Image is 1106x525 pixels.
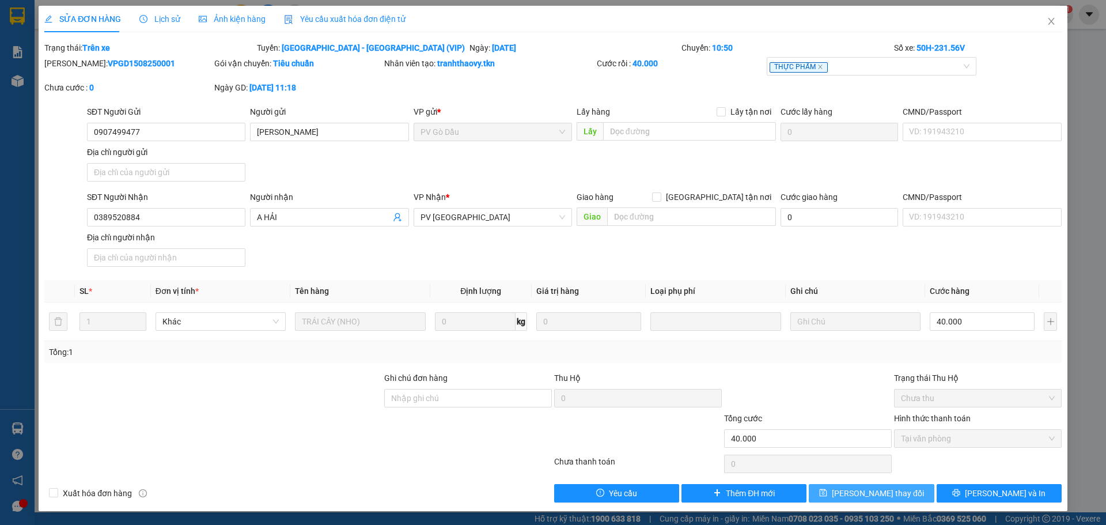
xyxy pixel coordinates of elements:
[108,43,482,57] li: Hotline: 1900 8153
[492,43,516,52] b: [DATE]
[282,43,465,52] b: [GEOGRAPHIC_DATA] - [GEOGRAPHIC_DATA] (VIP)
[89,83,94,92] b: 0
[713,489,721,498] span: plus
[786,280,925,303] th: Ghi chú
[903,105,1061,118] div: CMND/Passport
[87,248,245,267] input: Địa chỉ của người nhận
[162,313,279,330] span: Khác
[421,209,565,226] span: PV Hòa Thành
[14,84,129,103] b: GỬI : PV Gò Dầu
[250,105,408,118] div: Người gửi
[82,43,110,52] b: Trên xe
[44,81,212,94] div: Chưa cước :
[273,59,314,68] b: Tiêu chuẩn
[646,280,785,303] th: Loại phụ phí
[249,83,296,92] b: [DATE] 11:18
[726,487,775,500] span: Thêm ĐH mới
[832,487,924,500] span: [PERSON_NAME] thay đổi
[781,208,898,226] input: Cước giao hàng
[819,489,827,498] span: save
[87,105,245,118] div: SĐT Người Gửi
[49,346,427,358] div: Tổng: 1
[577,122,603,141] span: Lấy
[726,105,776,118] span: Lấy tận nơi
[58,487,137,500] span: Xuất hóa đơn hàng
[108,28,482,43] li: [STREET_ADDRESS][PERSON_NAME]. [GEOGRAPHIC_DATA], Tỉnh [GEOGRAPHIC_DATA]
[43,41,256,54] div: Trạng thái:
[87,163,245,182] input: Địa chỉ của người gửi
[770,62,828,73] span: THỰC PHẨM
[1047,17,1056,26] span: close
[199,15,207,23] span: picture
[681,484,806,503] button: plusThêm ĐH mới
[250,191,408,203] div: Người nhận
[79,286,89,296] span: SL
[661,191,776,203] span: [GEOGRAPHIC_DATA] tận nơi
[712,43,733,52] b: 10:50
[87,191,245,203] div: SĐT Người Nhận
[44,57,212,70] div: [PERSON_NAME]:
[680,41,893,54] div: Chuyến:
[937,484,1062,503] button: printer[PERSON_NAME] và In
[553,455,723,475] div: Chưa thanh toán
[384,373,448,383] label: Ghi chú đơn hàng
[437,59,495,68] b: tranhthaovy.tkn
[460,286,501,296] span: Định lượng
[952,489,960,498] span: printer
[901,430,1055,447] span: Tại văn phòng
[49,312,67,331] button: delete
[894,414,971,423] label: Hình thức thanh toán
[901,390,1055,407] span: Chưa thu
[965,487,1046,500] span: [PERSON_NAME] và In
[596,489,604,498] span: exclamation-circle
[536,286,579,296] span: Giá trị hàng
[1044,312,1056,331] button: plus
[894,372,1062,384] div: Trạng thái Thu Hộ
[87,231,245,244] div: Địa chỉ người nhận
[781,192,838,202] label: Cước giao hàng
[577,192,613,202] span: Giao hàng
[603,122,776,141] input: Dọc đường
[724,414,762,423] span: Tổng cước
[536,312,641,331] input: 0
[607,207,776,226] input: Dọc đường
[139,15,147,23] span: clock-circle
[295,286,329,296] span: Tên hàng
[284,15,293,24] img: icon
[893,41,1063,54] div: Số xe:
[809,484,934,503] button: save[PERSON_NAME] thay đổi
[468,41,681,54] div: Ngày:
[414,105,572,118] div: VP gửi
[44,15,52,23] span: edit
[139,489,147,497] span: info-circle
[199,14,266,24] span: Ảnh kiện hàng
[156,286,199,296] span: Đơn vị tính
[421,123,565,141] span: PV Gò Dầu
[44,14,121,24] span: SỬA ĐƠN HÀNG
[108,59,175,68] b: VPGD1508250001
[817,64,823,70] span: close
[609,487,637,500] span: Yêu cầu
[384,389,552,407] input: Ghi chú đơn hàng
[414,192,446,202] span: VP Nhận
[597,57,764,70] div: Cước rồi :
[384,57,594,70] div: Nhân viên tạo:
[284,14,406,24] span: Yêu cầu xuất hóa đơn điện tử
[1035,6,1067,38] button: Close
[903,191,1061,203] div: CMND/Passport
[781,123,898,141] input: Cước lấy hàng
[14,14,72,72] img: logo.jpg
[554,373,581,383] span: Thu Hộ
[87,146,245,158] div: Địa chỉ người gửi
[295,312,425,331] input: VD: Bàn, Ghế
[916,43,965,52] b: 50H-231.56V
[930,286,969,296] span: Cước hàng
[214,81,382,94] div: Ngày GD:
[790,312,921,331] input: Ghi Chú
[632,59,658,68] b: 40.000
[554,484,679,503] button: exclamation-circleYêu cầu
[214,57,382,70] div: Gói vận chuyển:
[139,14,180,24] span: Lịch sử
[393,213,402,222] span: user-add
[577,207,607,226] span: Giao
